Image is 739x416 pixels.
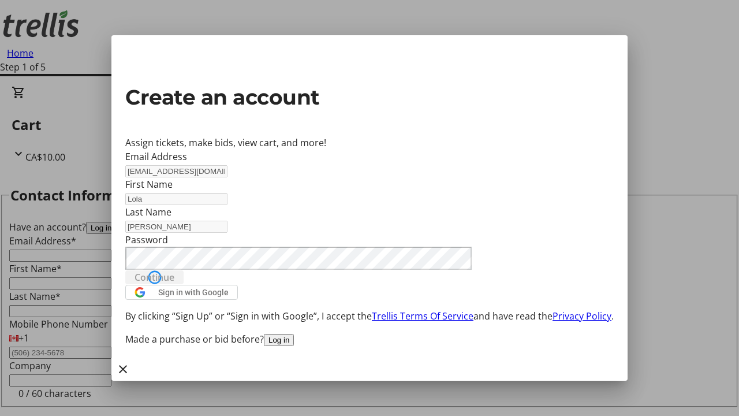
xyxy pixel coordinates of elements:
[125,221,227,233] input: Last Name
[125,309,614,323] p: By clicking “Sign Up” or “Sign in with Google”, I accept the and have read the .
[125,81,614,113] h2: Create an account
[264,334,294,346] button: Log in
[111,358,135,381] button: Close
[125,193,227,205] input: First Name
[125,206,171,218] label: Last Name
[125,332,614,346] div: Made a purchase or bid before?
[553,310,611,322] a: Privacy Policy
[125,165,227,177] input: Email Address
[125,136,614,150] div: Assign tickets, make bids, view cart, and more!
[125,178,173,191] label: First Name
[372,310,473,322] a: Trellis Terms Of Service
[125,233,168,246] label: Password
[125,150,187,163] label: Email Address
